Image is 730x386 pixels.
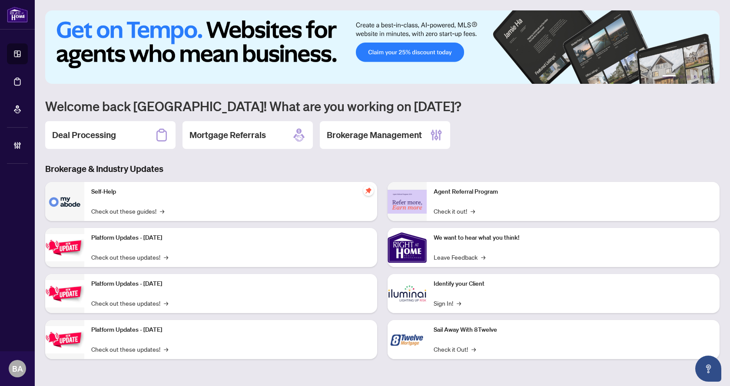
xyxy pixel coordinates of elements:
[434,206,475,216] a: Check it out!→
[164,252,168,262] span: →
[45,326,84,353] img: Platform Updates - June 23, 2025
[45,163,720,175] h3: Brokerage & Industry Updates
[45,234,84,261] img: Platform Updates - July 21, 2025
[471,344,476,354] span: →
[695,356,721,382] button: Open asap
[12,363,23,375] span: BA
[662,75,676,79] button: 1
[45,280,84,307] img: Platform Updates - July 8, 2025
[434,325,713,335] p: Sail Away With 8Twelve
[434,187,713,197] p: Agent Referral Program
[7,7,28,23] img: logo
[434,233,713,243] p: We want to hear what you think!
[52,129,116,141] h2: Deal Processing
[680,75,683,79] button: 2
[45,10,720,84] img: Slide 0
[434,252,485,262] a: Leave Feedback→
[434,344,476,354] a: Check it Out!→
[91,279,370,289] p: Platform Updates - [DATE]
[91,233,370,243] p: Platform Updates - [DATE]
[160,206,164,216] span: →
[164,344,168,354] span: →
[91,325,370,335] p: Platform Updates - [DATE]
[434,279,713,289] p: Identify your Client
[388,320,427,359] img: Sail Away With 8Twelve
[189,129,266,141] h2: Mortgage Referrals
[45,182,84,221] img: Self-Help
[471,206,475,216] span: →
[91,298,168,308] a: Check out these updates!→
[91,187,370,197] p: Self-Help
[91,344,168,354] a: Check out these updates!→
[363,185,374,196] span: pushpin
[693,75,697,79] button: 4
[481,252,485,262] span: →
[91,252,168,262] a: Check out these updates!→
[457,298,461,308] span: →
[388,274,427,313] img: Identify your Client
[164,298,168,308] span: →
[434,298,461,308] a: Sign In!→
[388,228,427,267] img: We want to hear what you think!
[700,75,704,79] button: 5
[327,129,422,141] h2: Brokerage Management
[707,75,711,79] button: 6
[687,75,690,79] button: 3
[91,206,164,216] a: Check out these guides!→
[45,98,720,114] h1: Welcome back [GEOGRAPHIC_DATA]! What are you working on [DATE]?
[388,190,427,214] img: Agent Referral Program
